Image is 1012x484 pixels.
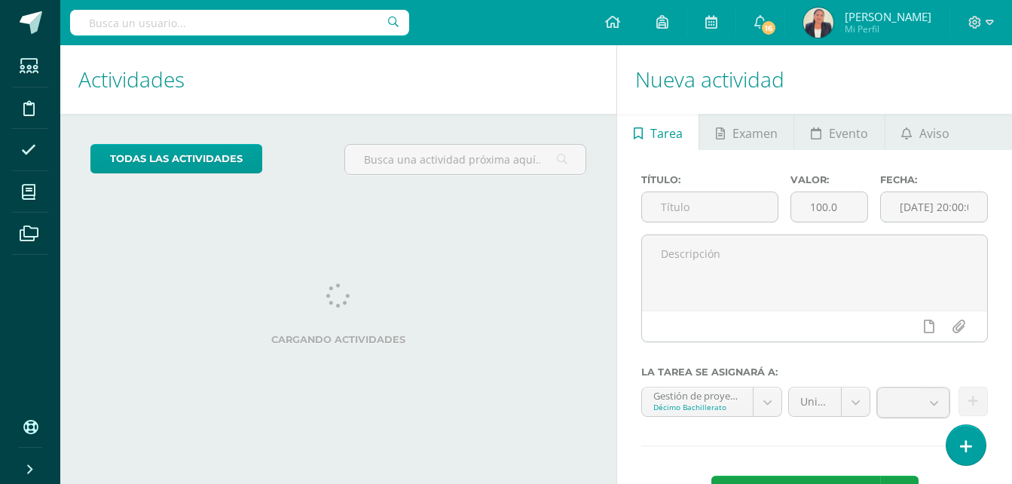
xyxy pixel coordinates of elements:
a: Unidad 4 [789,388,870,416]
input: Título [642,192,778,222]
input: Fecha de entrega [881,192,987,222]
span: Evento [829,115,868,152]
div: Gestión de proyectos [PERSON_NAME] IV 'A' [653,388,741,402]
span: 16 [760,20,777,36]
span: Tarea [650,115,683,152]
h1: Nueva actividad [635,45,994,114]
input: Busca un usuario... [70,10,409,35]
a: Aviso [885,114,966,150]
label: Valor: [790,174,868,185]
a: Tarea [617,114,699,150]
input: Puntos máximos [791,192,867,222]
a: Gestión de proyectos [PERSON_NAME] IV 'A'Décimo Bachillerato [642,388,781,416]
h1: Actividades [78,45,598,114]
span: Mi Perfil [845,23,931,35]
label: Cargando actividades [90,334,586,345]
label: Título: [641,174,778,185]
a: Evento [794,114,884,150]
a: Examen [699,114,793,150]
label: La tarea se asignará a: [641,366,988,378]
span: Unidad 4 [800,388,830,416]
div: Décimo Bachillerato [653,402,741,412]
a: todas las Actividades [90,144,262,173]
label: Fecha: [880,174,988,185]
input: Busca una actividad próxima aquí... [345,145,585,174]
span: Examen [732,115,778,152]
span: [PERSON_NAME] [845,9,931,24]
span: Aviso [919,115,949,152]
img: 8bc7430e3f8928aa100dcf47602cf1d2.png [803,8,833,38]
